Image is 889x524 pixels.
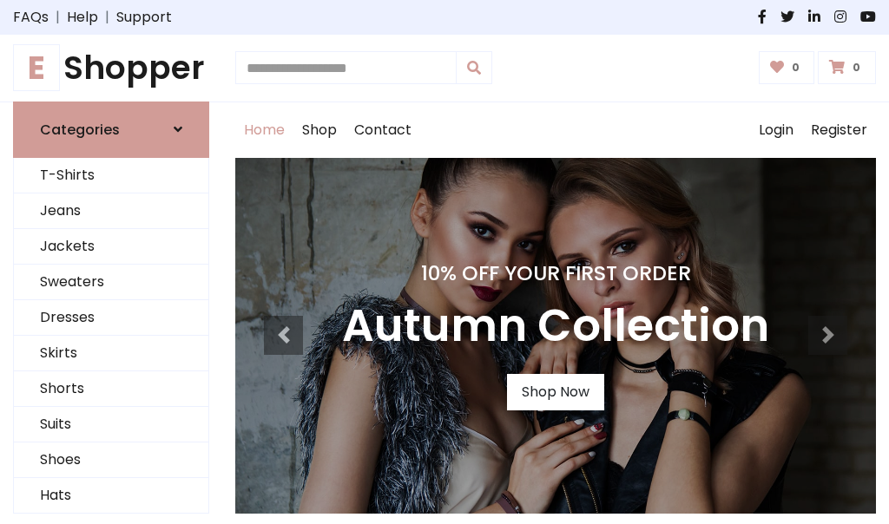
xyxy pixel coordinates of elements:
[14,158,208,193] a: T-Shirts
[14,229,208,265] a: Jackets
[848,60,865,75] span: 0
[13,44,60,91] span: E
[14,371,208,407] a: Shorts
[507,374,604,410] a: Shop Now
[750,102,802,158] a: Login
[293,102,346,158] a: Shop
[759,51,815,84] a: 0
[40,121,120,138] h6: Categories
[14,300,208,336] a: Dresses
[13,49,209,88] a: EShopper
[787,60,804,75] span: 0
[342,261,769,285] h4: 10% Off Your First Order
[346,102,420,158] a: Contact
[13,102,209,158] a: Categories
[235,102,293,158] a: Home
[49,7,67,28] span: |
[14,442,208,478] a: Shoes
[14,407,208,442] a: Suits
[98,7,116,28] span: |
[802,102,876,158] a: Register
[13,49,209,88] h1: Shopper
[14,265,208,300] a: Sweaters
[14,478,208,514] a: Hats
[116,7,172,28] a: Support
[67,7,98,28] a: Help
[13,7,49,28] a: FAQs
[818,51,876,84] a: 0
[14,336,208,371] a: Skirts
[14,193,208,229] a: Jeans
[342,299,769,353] h3: Autumn Collection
